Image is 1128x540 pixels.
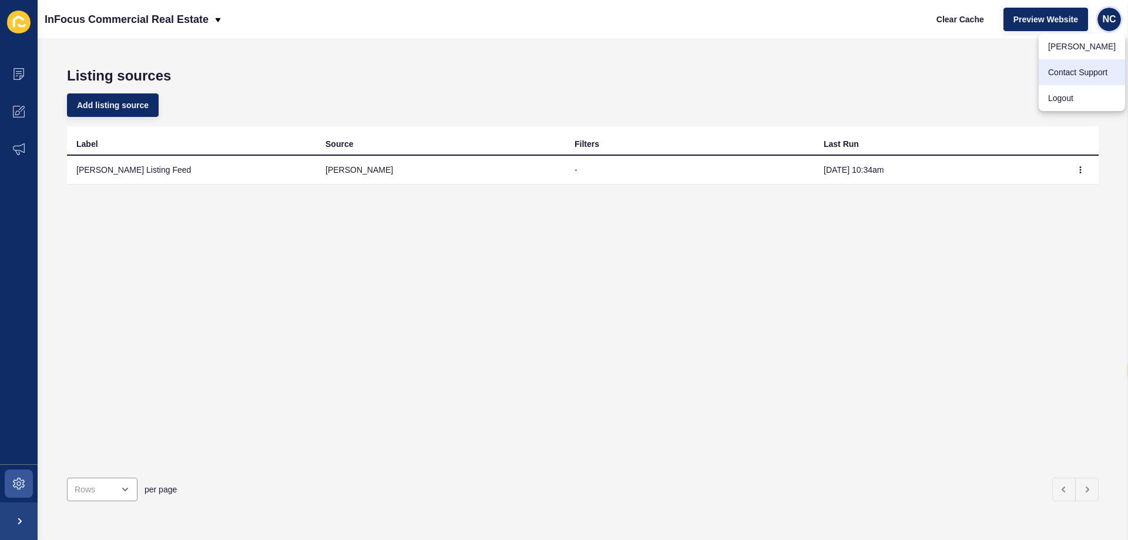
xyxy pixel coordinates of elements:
[565,156,814,185] td: -
[1013,14,1078,25] span: Preview Website
[45,5,209,34] p: InFocus Commercial Real Estate
[575,138,599,150] div: Filters
[1039,59,1125,85] a: Contact Support
[936,14,984,25] span: Clear Cache
[67,478,137,501] div: open menu
[145,484,177,495] span: per page
[926,8,994,31] button: Clear Cache
[824,138,859,150] div: Last Run
[76,138,98,150] div: Label
[325,138,353,150] div: Source
[1039,85,1125,111] a: Logout
[814,156,1063,185] td: [DATE] 10:34am
[67,156,316,185] td: [PERSON_NAME] Listing Feed
[67,68,1099,84] h1: Listing sources
[316,156,565,185] td: [PERSON_NAME]
[1039,33,1125,59] a: [PERSON_NAME]
[67,93,159,117] button: Add listing source
[1102,14,1116,25] span: NC
[1003,8,1088,31] button: Preview Website
[77,99,149,111] span: Add listing source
